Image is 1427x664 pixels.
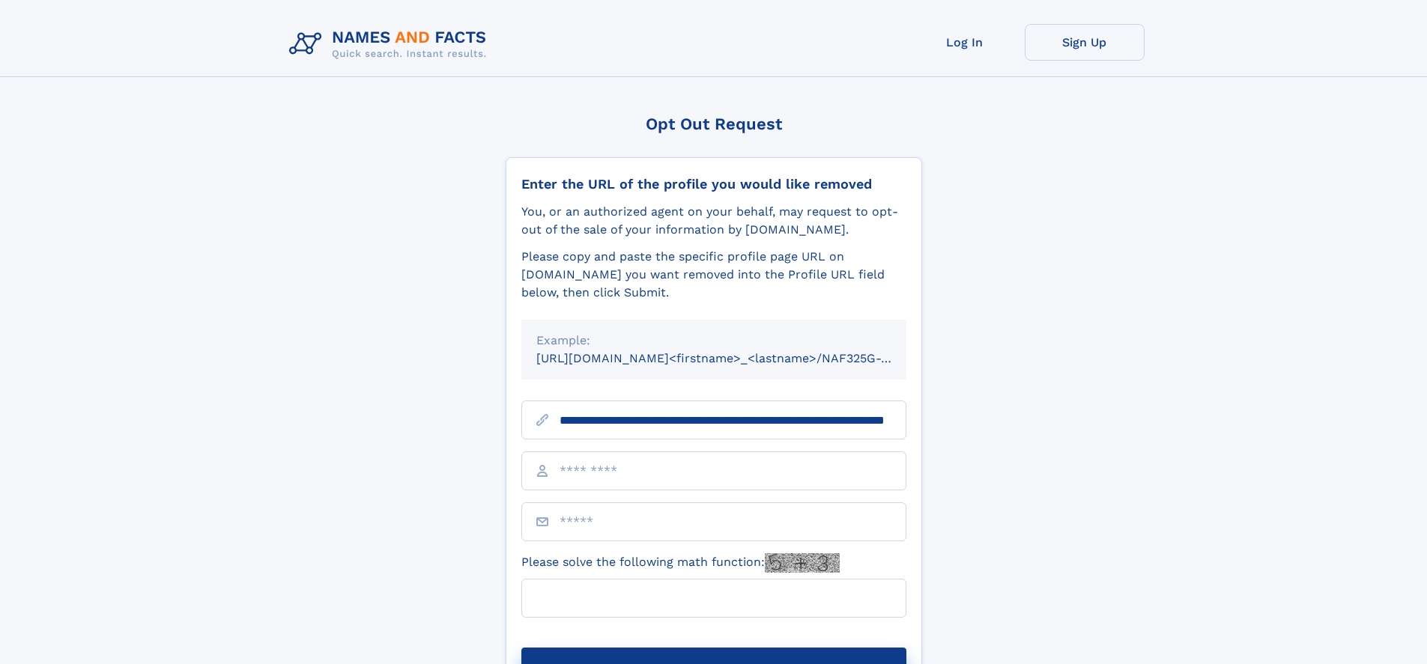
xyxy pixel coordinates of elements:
[521,176,906,192] div: Enter the URL of the profile you would like removed
[536,351,935,365] small: [URL][DOMAIN_NAME]<firstname>_<lastname>/NAF325G-xxxxxxxx
[536,332,891,350] div: Example:
[1025,24,1145,61] a: Sign Up
[283,24,499,64] img: Logo Names and Facts
[521,553,840,573] label: Please solve the following math function:
[521,248,906,302] div: Please copy and paste the specific profile page URL on [DOMAIN_NAME] you want removed into the Pr...
[521,203,906,239] div: You, or an authorized agent on your behalf, may request to opt-out of the sale of your informatio...
[905,24,1025,61] a: Log In
[506,115,922,133] div: Opt Out Request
